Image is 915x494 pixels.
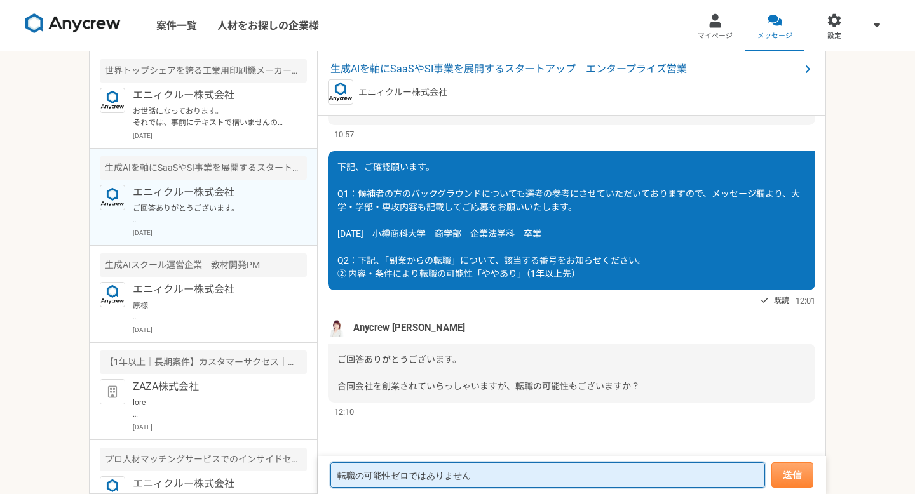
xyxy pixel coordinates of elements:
img: logo_text_blue_01.png [100,185,125,210]
span: 設定 [827,31,841,41]
p: エニィクルー株式会社 [133,282,290,297]
span: メッセージ [757,31,792,41]
img: 8DqYSo04kwAAAAASUVORK5CYII= [25,13,121,34]
p: エニィクルー株式会社 [358,86,447,99]
p: ご回答ありがとうございます。 合同会社を創業されていらっしゃいますが、転職の可能性もございますか？ [133,203,290,225]
span: ご回答ありがとうございます。 合同会社を創業されていらっしゃいますが、転職の可能性もございますか？ [337,354,640,391]
p: エニィクルー株式会社 [133,185,290,200]
img: logo_text_blue_01.png [100,282,125,307]
p: lore ipsumdolors。 AMETconsectetura。 elit、seddoeiusmodtemporincididu、utlaboreetdo。 magnaaliquaenim... [133,397,290,420]
button: 送信 [771,462,813,488]
p: [DATE] [133,131,307,140]
div: 世界トップシェアを誇る工業用印刷機メーカー 営業顧問（1,2社のみの紹介も歓迎） [100,59,307,83]
p: [DATE] [133,422,307,432]
p: ZAZA株式会社 [133,379,290,394]
img: %E5%90%8D%E7%A7%B0%E6%9C%AA%E8%A8%AD%E5%AE%9A%E3%81%AE%E3%83%87%E3%82%B6%E3%82%A4%E3%83%B3__3_.png [328,318,347,337]
p: エニィクルー株式会社 [133,88,290,103]
span: 12:01 [796,295,815,307]
div: 生成AIを軸にSaaSやSI事業を展開するスタートアップ エンタープライズ営業 [100,156,307,180]
div: 生成AIスクール運営企業 教材開発PM [100,253,307,277]
span: 10:57 [334,128,354,140]
span: 下記、ご確認願います。 Q1：候補者の方のバックグラウンドについても選考の参考にさせていただいておりますので、メッセージ欄より、大学・学部・専攻内容も記載してご応募をお願いいたします。 [DAT... [337,162,800,279]
span: マイページ [698,31,733,41]
img: logo_text_blue_01.png [328,79,353,105]
span: 12:10 [334,406,354,418]
div: 【1年以上｜長期案件】カスタマーサクセス｜法人営業経験1年〜｜フルリモ◎ [100,350,307,374]
img: default_org_logo-42cde973f59100197ec2c8e796e4974ac8490bb5b08a0eb061ff975e4574aa76.png [100,379,125,404]
span: 既読 [774,293,789,308]
div: プロ人材マッチングサービスでのインサイドセールス/カスタマーサクセス [100,448,307,471]
p: エニィクルー株式会社 [133,476,290,491]
img: logo_text_blue_01.png [100,88,125,113]
span: Anycrew [PERSON_NAME] [353,321,465,335]
p: お世話になっております。 それでは、事前にテキストで構いませんので、ご紹介いただけそうな企業を教えていただけますでしょうか？ （1,2社でも大歓迎です） [133,105,290,128]
span: 生成AIを軸にSaaSやSI事業を展開するスタートアップ エンタープライズ営業 [330,62,800,77]
p: [DATE] [133,228,307,237]
p: [DATE] [133,325,307,335]
textarea: 転職の可能性ゼロではありません [330,462,765,488]
p: 原様 Anycrewの[PERSON_NAME]と申します。 案件にご興味をお持ちいただきありがとうございます。 選考を進めるにあたり、必須要件のご経験についてコメントをいただければと思いますの... [133,300,290,323]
